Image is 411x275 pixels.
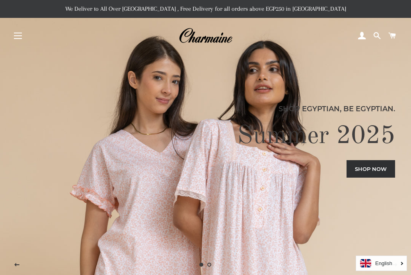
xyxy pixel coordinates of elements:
[16,103,395,114] p: Shop Egyptian, Be Egyptian.
[375,261,392,266] i: English
[179,27,232,45] img: Charmaine Egypt
[347,160,395,178] a: Shop now
[385,255,405,275] button: Next slide
[360,259,403,267] a: English
[206,261,214,269] a: Load slide 2
[16,120,395,152] h2: Summer 2025
[198,261,206,269] a: Slide 1, current
[7,255,27,275] button: Previous slide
